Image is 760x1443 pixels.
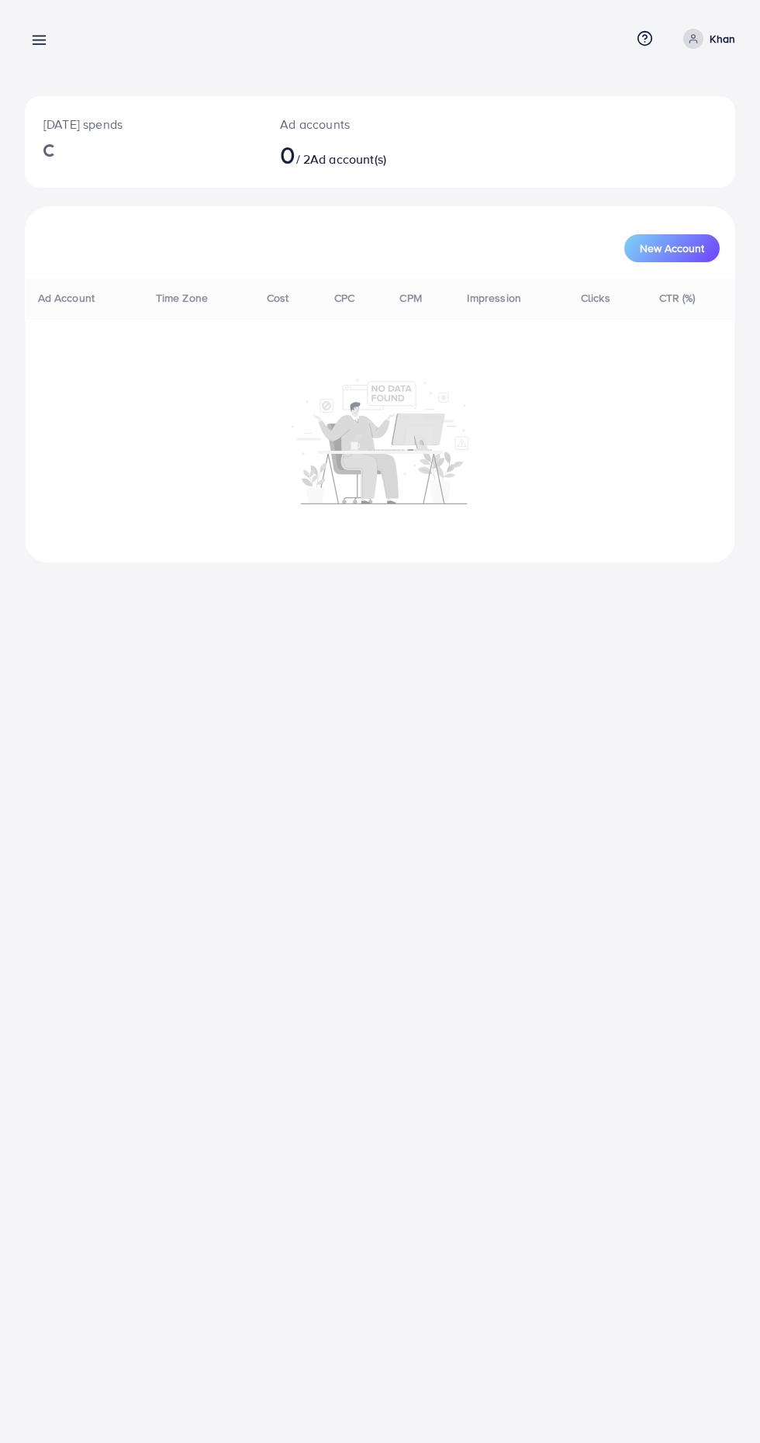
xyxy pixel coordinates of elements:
[624,234,720,262] button: New Account
[280,115,420,133] p: Ad accounts
[280,140,420,169] h2: / 2
[280,137,295,172] span: 0
[43,115,243,133] p: [DATE] spends
[677,29,735,49] a: Khan
[310,151,386,168] span: Ad account(s)
[640,243,704,254] span: New Account
[710,29,735,48] p: Khan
